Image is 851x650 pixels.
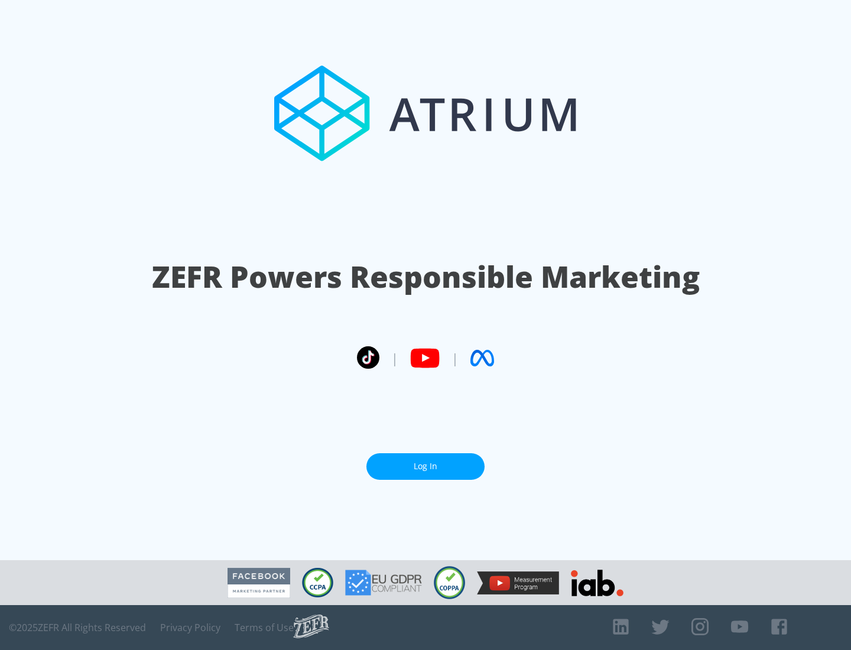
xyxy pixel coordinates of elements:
a: Log In [366,453,485,480]
a: Privacy Policy [160,622,220,633]
img: Facebook Marketing Partner [228,568,290,598]
h1: ZEFR Powers Responsible Marketing [152,256,700,297]
img: IAB [571,570,623,596]
span: | [391,349,398,367]
span: © 2025 ZEFR All Rights Reserved [9,622,146,633]
img: CCPA Compliant [302,568,333,597]
img: GDPR Compliant [345,570,422,596]
img: YouTube Measurement Program [477,571,559,594]
a: Terms of Use [235,622,294,633]
span: | [452,349,459,367]
img: COPPA Compliant [434,566,465,599]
